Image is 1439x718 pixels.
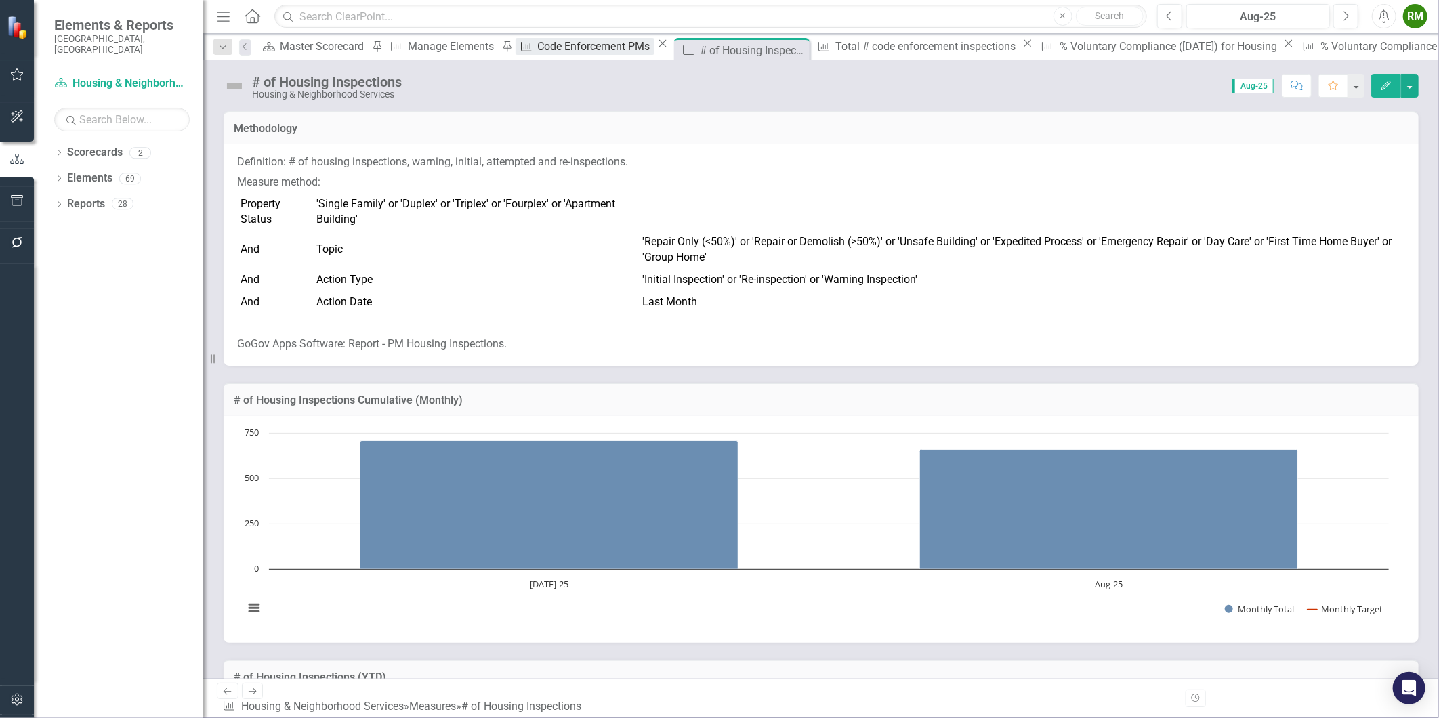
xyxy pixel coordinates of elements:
img: ClearPoint Strategy [7,15,30,39]
text: Aug-25 [1095,578,1123,590]
p: Measure method: [237,172,1405,193]
input: Search ClearPoint... [274,5,1147,28]
button: RM [1403,4,1427,28]
div: % Voluntary Compliance ([DATE]) for Housing [1060,38,1280,55]
img: Not Defined [224,75,245,97]
div: 28 [112,198,133,210]
text: [DATE]-25 [530,578,568,590]
span: Search [1095,10,1124,21]
div: Manage Elements [408,38,498,55]
div: 69 [119,173,141,184]
p: Definition: # of housing inspections, warning, initial, attempted and re-inspections. [237,154,1405,173]
div: # of Housing Inspections [252,75,402,89]
a: Scorecards [67,145,123,161]
path: Jul-25, 706. Monthly Total. [360,440,738,569]
td: 'Initial Inspection' or 'Re-inspection' or 'Warning Inspection' [639,269,1405,291]
a: Code Enforcement PMs [516,38,654,55]
td: And [237,231,313,269]
text: 750 [245,426,259,438]
text: 250 [245,517,259,529]
h3: # of Housing Inspections (YTD) [234,671,1409,683]
text: Monthly Total [1238,603,1294,615]
a: Elements [67,171,112,186]
div: Master Scorecard [280,38,369,55]
button: Search [1076,7,1144,26]
text: 500 [245,471,259,484]
path: Aug-25, 660. Monthly Total. [920,449,1298,569]
button: Show Monthly Total [1225,604,1293,615]
g: Monthly Total, series 1 of 2. Bar series with 2 bars. [360,440,1298,569]
a: Housing & Neighborhood Services [241,700,404,713]
button: Show Monthly Target [1308,604,1383,615]
td: Topic [313,231,639,269]
p: GoGov Apps Software: Report - PM Housing Inspections. [237,334,1405,352]
small: [GEOGRAPHIC_DATA], [GEOGRAPHIC_DATA] [54,33,190,56]
div: Open Intercom Messenger [1393,672,1425,704]
input: Search Below... [54,108,190,131]
div: Chart. Highcharts interactive chart. [237,426,1405,629]
td: 'Single Family' or 'Duplex' or 'Triplex' or 'Fourplex' or 'Apartment Building' [313,193,639,231]
button: Aug-25 [1186,4,1330,28]
td: Property Status [237,193,313,231]
text: 0 [254,562,259,574]
div: Housing & Neighborhood Services [252,89,402,100]
td: Last Month [639,291,1405,314]
div: 2 [129,147,151,159]
td: Action Date [313,291,639,314]
a: Housing & Neighborhood Services [54,76,190,91]
div: Total # code enforcement inspections [835,38,1019,55]
svg: Interactive chart [237,426,1396,629]
div: # of Housing Inspections [700,42,806,59]
button: View chart menu, Chart [244,599,263,618]
h3: # of Housing Inspections Cumulative (Monthly) [234,394,1409,406]
td: 'Repair Only (<50%)' or 'Repair or Demolish (>50%)' or 'Unsafe Building' or 'Expedited Process' o... [639,231,1405,269]
span: Elements & Reports [54,17,190,33]
span: Aug-25 [1232,79,1274,93]
a: Manage Elements [385,38,498,55]
td: And [237,269,313,291]
div: # of Housing Inspections [461,700,581,713]
div: » » [222,699,587,715]
div: Aug-25 [1191,9,1325,25]
h3: Methodology [234,123,1409,135]
td: And [237,291,313,314]
a: Total # code enforcement inspections [812,38,1019,55]
td: Action Type [313,269,639,291]
div: Code Enforcement PMs [538,38,654,55]
a: Measures [409,700,456,713]
text: Monthly Target [1321,603,1383,615]
a: Reports [67,196,105,212]
a: Master Scorecard [258,38,369,55]
a: % Voluntary Compliance ([DATE]) for Housing [1036,38,1280,55]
